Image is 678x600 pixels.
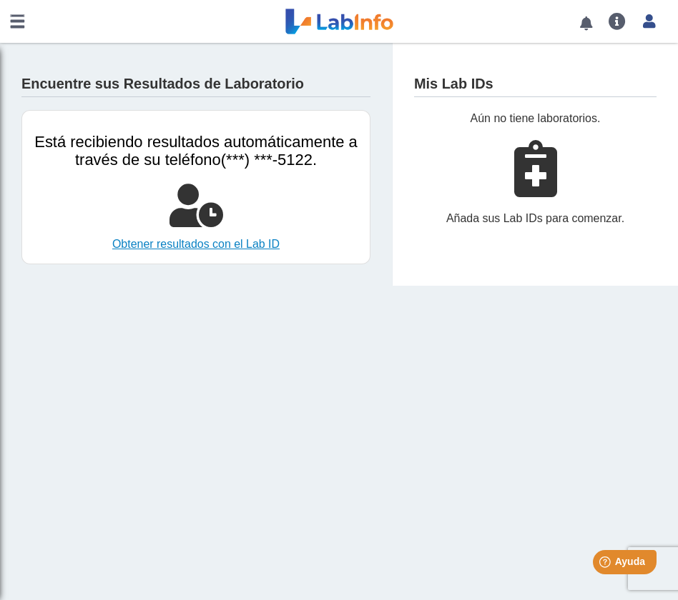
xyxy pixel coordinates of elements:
a: Obtener resultados con el Lab ID [33,236,359,253]
h4: Encuentre sus Resultados de Laboratorio [21,76,304,93]
div: Añada sus Lab IDs para comenzar. [414,210,657,227]
h4: Mis Lab IDs [414,76,493,93]
div: Aún no tiene laboratorios. [414,110,657,127]
iframe: Help widget launcher [551,544,662,584]
span: Está recibiendo resultados automáticamente a través de su teléfono [34,133,358,169]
